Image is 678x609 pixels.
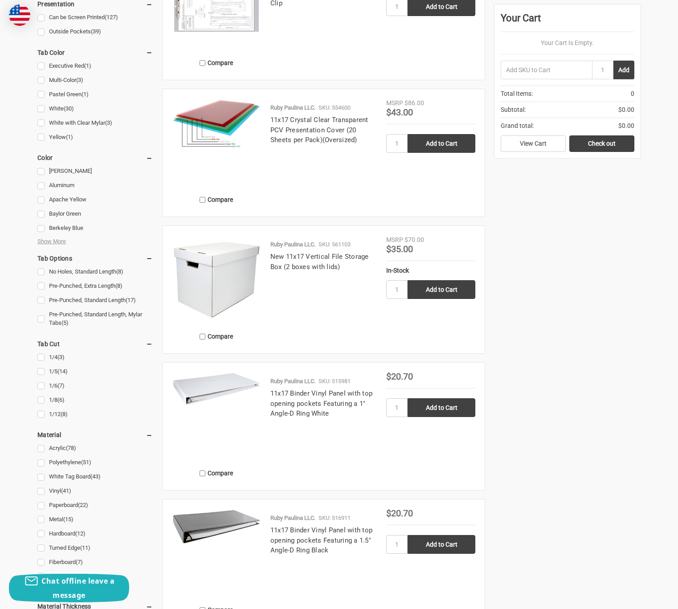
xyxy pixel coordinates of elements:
span: (8) [115,282,123,289]
span: (1) [66,134,73,140]
a: 1/12 [37,409,153,421]
a: Metal [37,514,153,526]
a: Berkeley Blue [37,222,153,234]
span: (1) [84,62,91,69]
a: White with Clear Mylar [37,117,153,129]
span: (51) [81,459,91,466]
p: SKU: 516911 [319,514,351,523]
input: Add to Cart [408,535,475,554]
img: 11x17 Crystal Clear Transparent PCV Presentation Cover (20 Sheets per Pack) [172,98,261,151]
input: Compare [200,334,205,339]
a: 11x17 Crystal Clear Transparent PCV Presentation Cover (20 Sheets per Pack)(Oversized) [270,116,368,144]
span: (3) [105,119,112,126]
span: (17) [126,297,136,303]
span: (1) [82,91,89,98]
a: Baylor Green [37,208,153,220]
a: Aluminum [37,180,153,192]
h5: Color [37,152,153,163]
p: Ruby Paulina LLC. [270,377,315,386]
span: $20.70 [386,508,413,519]
input: Add to Cart [408,280,475,299]
input: Add to Cart [408,134,475,153]
input: Add to Cart [408,398,475,417]
span: (30) [64,105,74,112]
span: (7) [76,559,83,565]
img: 11x17 Binder Vinyl Panel with top opening pockets Featuring a 1.5" Angle-D Ring Black [172,509,261,544]
span: $86.00 [404,99,424,106]
p: Ruby Paulina LLC. [270,514,315,523]
span: (6) [57,396,65,403]
p: SKU: 515981 [319,377,351,386]
img: 11x17 Binder Vinyl Panel with top opening pockets Featuring a 1" Angle-D Ring White [172,372,261,406]
span: Total Items: [501,89,533,98]
span: $70.00 [404,236,424,243]
a: Polyethylene [37,457,153,469]
a: Multi-Color [37,74,153,86]
span: (11) [80,544,90,551]
label: Compare [172,466,261,481]
p: Ruby Paulina LLC. [270,240,315,249]
a: Turned Edge [37,542,153,554]
a: 11x17 Binder Vinyl Panel with top opening pockets Featuring a 1" Angle-D Ring White [270,389,372,417]
a: Hardboard [37,528,153,540]
span: (8) [116,268,123,275]
span: (78) [66,445,76,451]
a: New 11x17 Vertical File Storage Box (2 boxes with lids) [172,235,261,324]
a: Outside Pockets [37,26,153,38]
h5: Tab Options [37,253,153,264]
a: [PERSON_NAME] [37,165,153,177]
label: Compare [172,192,261,207]
p: SKU: 554600 [319,103,351,112]
span: Chat offline leave a message [41,576,114,600]
input: Compare [200,470,205,476]
p: SKU: 561103 [319,240,351,249]
a: Acrylic [37,442,153,454]
input: Add SKU to Cart [501,61,592,79]
a: Fiberboard [37,556,153,568]
a: 11x17 Crystal Clear Transparent PCV Presentation Cover (20 Sheets per Pack) [172,98,261,188]
span: $0.00 [618,121,634,131]
a: 1/8 [37,394,153,406]
span: (3) [57,354,65,360]
span: $43.00 [386,107,413,118]
a: Vinyl [37,485,153,497]
a: 11x17 Binder Vinyl Panel with top opening pockets Featuring a 1.5" Angle-D Ring Black [270,526,372,554]
span: (43) [90,473,101,480]
span: $0.00 [618,105,634,114]
span: 0 [631,89,634,98]
span: (127) [105,14,118,20]
a: 1/5 [37,366,153,378]
span: (15) [63,516,74,523]
span: (5) [61,319,69,326]
a: 1/4 [37,352,153,364]
a: Paperboard [37,499,153,511]
a: Apache Yellow [37,194,153,206]
button: Chat offline leave a message [9,574,129,602]
span: (7) [57,382,65,389]
span: (41) [61,487,71,494]
button: Add [613,61,634,79]
a: New 11x17 Vertical File Storage Box (2 boxes with lids) [270,253,369,271]
a: White [37,103,153,115]
a: Non-Archival Vinyl [37,571,153,583]
span: $35.00 [386,244,413,254]
a: White Tag Board [37,471,153,483]
span: Show More [37,237,66,246]
a: Yellow [37,131,153,143]
a: Pre-Punched, Extra Length [37,280,153,292]
a: 11x17 Binder Vinyl Panel with top opening pockets Featuring a 1.5" Angle-D Ring Black [172,509,261,598]
a: 1/6 [37,380,153,392]
input: Compare [200,60,205,66]
p: Ruby Paulina LLC. [270,103,315,112]
a: Can be Screen Printed [37,12,153,24]
div: In-Stock [386,266,475,275]
a: View Cart [501,135,566,152]
h5: Tab Cut [37,339,153,349]
a: Pre-Punched, Standard Length [37,294,153,307]
h5: Material [37,429,153,440]
span: (22) [78,502,88,508]
span: $20.70 [386,371,413,382]
a: 11x17 Binder Vinyl Panel with top opening pockets Featuring a 1" Angle-D Ring White [172,372,261,461]
a: No Holes, Standard Length [37,266,153,278]
div: Your Cart [501,11,634,32]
